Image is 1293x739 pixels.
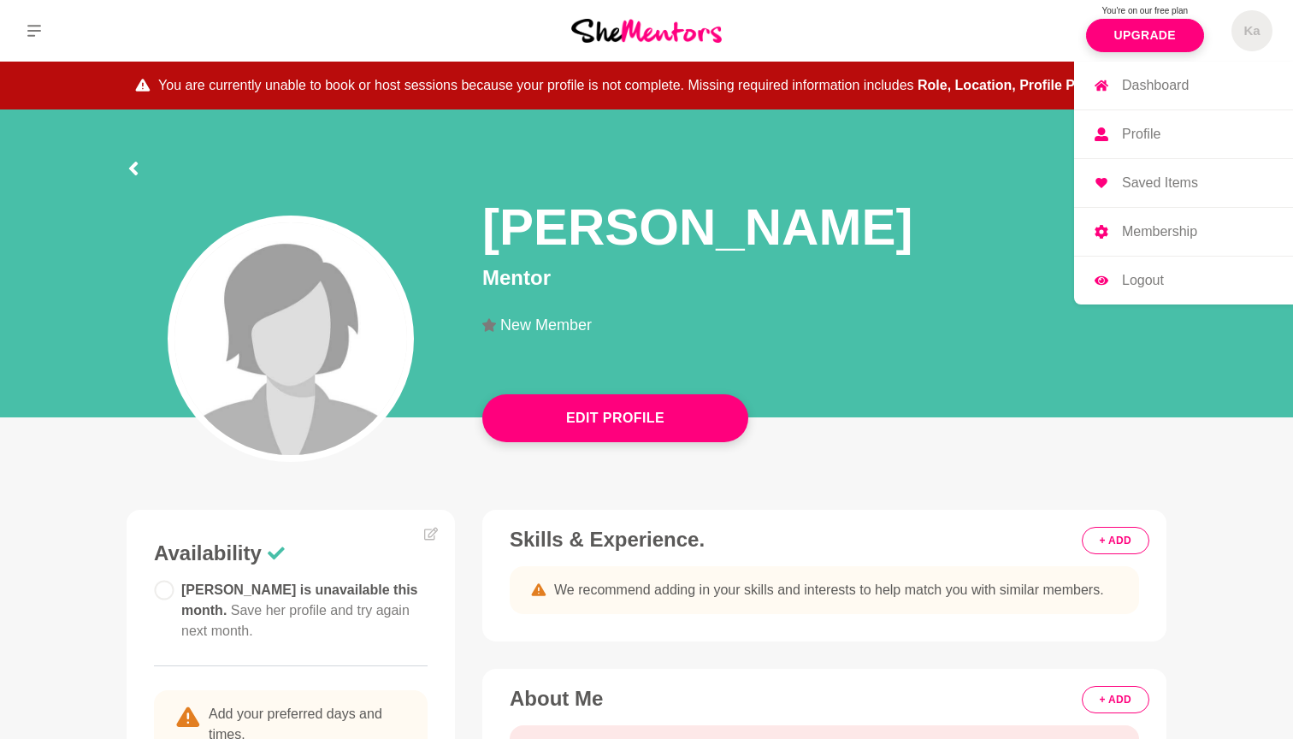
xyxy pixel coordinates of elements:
strong: role, location, profile pic [918,78,1086,92]
span: You are currently unable to book or host sessions because your profile is not complete. Missing r... [158,75,1159,96]
a: Upgrade [1086,19,1204,52]
p: Profile [1122,127,1160,141]
p: Membership [1122,225,1197,239]
span: Save her profile and try again next month. [181,603,410,638]
p: You're on our free plan [1086,4,1204,17]
a: Profile [1074,110,1293,158]
p: Logout [1122,274,1164,287]
p: Dashboard [1122,79,1189,92]
span: [PERSON_NAME] is unavailable this month. [181,582,418,638]
p: Saved Items [1122,176,1198,190]
p: Mentor [482,263,1166,293]
button: + ADD [1082,527,1149,554]
li: New Member [482,317,605,333]
button: + ADD [1082,686,1149,713]
span: We recommend adding in your skills and interests to help match you with similar members. [554,580,1104,600]
a: Dashboard [1074,62,1293,109]
a: Saved Items [1074,159,1293,207]
button: Edit Profile [482,394,748,442]
h3: Availability [154,541,428,566]
h3: About Me [510,686,1139,712]
h5: Ka [1243,23,1260,39]
h3: Skills & Experience. [510,527,1139,553]
a: KaDashboardProfileSaved ItemsMembershipLogout [1231,10,1272,51]
h1: [PERSON_NAME] [482,195,912,259]
img: She Mentors Logo [571,19,722,42]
